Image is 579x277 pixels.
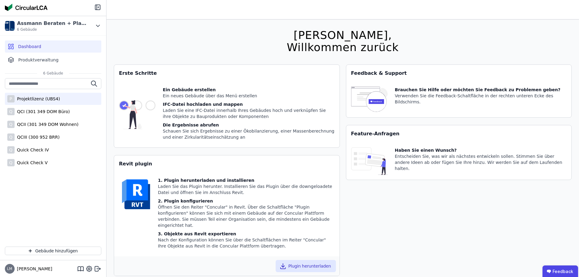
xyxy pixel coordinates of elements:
[351,87,388,113] img: feedback-icon-HCTs5lye.svg
[5,21,15,31] img: Assmann Beraten + Planen GmbH
[15,266,52,272] span: [PERSON_NAME]
[158,237,335,249] div: Nach der Konfiguration können Sie über die Schaltflächen im Reiter "Concular" Ihre Objekte aus Re...
[158,198,335,204] div: 2. Plugin konfigurieren
[15,134,60,140] div: QCIII (300 952 BRR)
[114,65,340,82] div: Erste Schritte
[7,146,15,154] div: Q
[7,121,15,128] div: Q
[37,71,69,76] span: 6 Gebäude
[119,87,155,143] img: getting_started_tile-DrF_GRSv.svg
[158,177,335,183] div: 1. Plugin herunterladen und installieren
[346,65,572,82] div: Feedback & Support
[287,41,399,54] div: Willkommen zurück
[7,159,15,166] div: Q
[163,122,335,128] div: Die Ergebnisse abrufen
[7,108,15,115] div: Q
[346,125,572,142] div: Feature-Anfragen
[395,153,567,171] div: Entscheiden Sie, was wir als nächstes entwickeln sollen. Stimmen Sie über andere Ideen ab oder fü...
[15,96,60,102] div: Projektlizenz (UBS4)
[15,147,49,153] div: Quick Check IV
[395,147,567,153] div: Haben Sie einen Wunsch?
[15,160,48,166] div: Quick Check V
[351,147,388,175] img: feature_request_tile-UiXE1qGU.svg
[163,128,335,140] div: Schauen Sie sich Ergebnisse zu einer Ökobilanzierung, einer Massenberechnung und einer Zirkularit...
[163,93,335,99] div: Ein neues Gebäude über das Menü erstellen
[5,4,47,11] img: Concular
[119,177,153,211] img: revit-YwGVQcbs.svg
[163,101,335,107] div: IFC-Datei hochladen und mappen
[114,155,340,172] div: Revit plugin
[7,267,12,271] span: LM
[7,95,15,102] div: P
[395,93,567,105] div: Verwenden Sie die Feedback-Schaltfläche in der rechten unteren Ecke des Bildschirms.
[158,204,335,228] div: Öffnen Sie den Reiter "Concular" in Revit. Über die Schaltfläche "Plugin konfigurieren" können Si...
[17,27,87,32] span: 6 Gebäude
[17,20,87,27] div: Assmann Beraten + Planen GmbH
[158,231,335,237] div: 3. Objekte aus Revit exportieren
[7,133,15,141] div: Q
[163,107,335,119] div: Laden Sie eine IFC-Datei innerhalb Ihres Gebäudes hoch und verknüpfen Sie ihre Objekte zu Bauprod...
[163,87,335,93] div: Ein Gebäude erstellen
[276,260,336,272] button: Plugin herunterladen
[158,183,335,196] div: Laden Sie das Plugin herunter. Installieren Sie das Plugin über die downgeloadete Datei und öffne...
[18,43,41,50] span: Dashboard
[15,121,78,127] div: QCII (301 349 DOM Wohnen)
[18,57,58,63] span: Produktverwaltung
[5,247,101,255] button: Gebäude hinzufügen
[287,29,399,41] div: [PERSON_NAME],
[395,87,567,93] div: Brauchen Sie Hilfe oder möchten Sie Feedback zu Problemen geben?
[15,109,70,115] div: QCI (301 349 DOM Büro)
